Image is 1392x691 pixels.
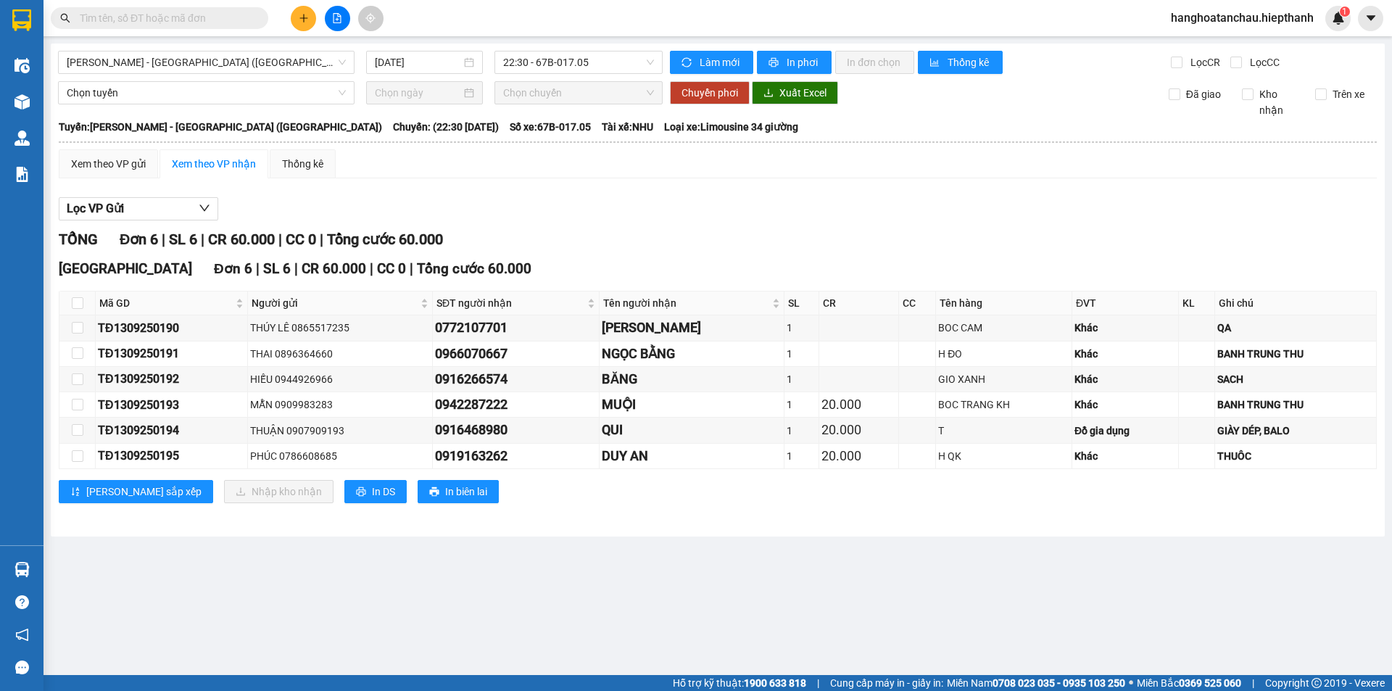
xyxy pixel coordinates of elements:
[1327,86,1370,102] span: Trên xe
[1332,12,1345,25] img: icon-new-feature
[700,54,742,70] span: Làm mới
[938,448,1069,464] div: H QK
[96,392,248,418] td: TĐ1309250193
[936,291,1072,315] th: Tên hàng
[14,58,30,73] img: warehouse-icon
[59,121,382,133] b: Tuyến: [PERSON_NAME] - [GEOGRAPHIC_DATA] ([GEOGRAPHIC_DATA])
[787,448,816,464] div: 1
[1217,448,1374,464] div: THUÔC
[918,51,1003,74] button: bar-chartThống kê
[1358,6,1383,31] button: caret-down
[1217,371,1374,387] div: SACH
[98,447,245,465] div: TĐ1309250195
[763,88,774,99] span: download
[344,480,407,503] button: printerIn DS
[96,342,248,367] td: TĐ1309250191
[1340,7,1350,17] sup: 1
[1312,678,1322,688] span: copyright
[938,346,1069,362] div: H ĐO
[835,51,914,74] button: In đơn chọn
[417,260,531,277] span: Tổng cước 60.000
[375,54,461,70] input: 13/09/2025
[325,6,350,31] button: file-add
[602,119,653,135] span: Tài xế: NHU
[320,231,323,248] span: |
[67,199,124,218] span: Lọc VP Gửi
[600,342,784,367] td: NGỌC BẰNG
[510,119,591,135] span: Số xe: 67B-017.05
[1364,12,1377,25] span: caret-down
[503,51,654,73] span: 22:30 - 67B-017.05
[59,231,98,248] span: TỔNG
[201,231,204,248] span: |
[744,677,806,689] strong: 1900 633 818
[98,396,245,414] div: TĐ1309250193
[768,57,781,69] span: printer
[670,51,753,74] button: syncLàm mới
[1217,320,1374,336] div: QA
[603,295,769,311] span: Tên người nhận
[436,295,584,311] span: SĐT người nhận
[602,420,782,440] div: QUI
[602,369,782,389] div: BĂNG
[372,484,395,500] span: In DS
[278,231,282,248] span: |
[199,202,210,214] span: down
[1179,291,1215,315] th: KL
[1074,448,1176,464] div: Khác
[433,444,600,469] td: 0919163262
[821,446,896,466] div: 20.000
[302,260,366,277] span: CR 60.000
[282,156,323,172] div: Thống kê
[1180,86,1227,102] span: Đã giao
[1074,423,1176,439] div: Đồ gia dụng
[938,320,1069,336] div: BOC CAM
[98,344,245,363] div: TĐ1309250191
[15,661,29,674] span: message
[14,94,30,109] img: warehouse-icon
[600,367,784,392] td: BĂNG
[120,231,158,248] span: Đơn 6
[418,480,499,503] button: printerIn biên lai
[86,484,202,500] span: [PERSON_NAME] sắp xếp
[787,423,816,439] div: 1
[1217,423,1374,439] div: GIÀY DÉP, BALO
[1074,346,1176,362] div: Khác
[938,371,1069,387] div: GIO XANH
[356,487,366,498] span: printer
[99,295,233,311] span: Mã GD
[784,291,819,315] th: SL
[752,81,838,104] button: downloadXuất Excel
[410,260,413,277] span: |
[1252,675,1254,691] span: |
[286,231,316,248] span: CC 0
[600,418,784,443] td: QUI
[757,51,832,74] button: printerIn phơi
[1217,346,1374,362] div: BANH TRUNG THU
[1074,371,1176,387] div: Khác
[365,13,376,23] span: aim
[819,291,899,315] th: CR
[96,444,248,469] td: TĐ1309250195
[429,487,439,498] span: printer
[14,562,30,577] img: warehouse-icon
[299,13,309,23] span: plus
[787,346,816,362] div: 1
[208,231,275,248] span: CR 60.000
[787,54,820,70] span: In phơi
[929,57,942,69] span: bar-chart
[600,444,784,469] td: DUY AN
[98,421,245,439] div: TĐ1309250194
[602,446,782,466] div: DUY AN
[1179,677,1241,689] strong: 0369 525 060
[435,369,597,389] div: 0916266574
[938,397,1069,413] div: BOC TRANG KH
[12,9,31,31] img: logo-vxr
[1342,7,1347,17] span: 1
[224,480,333,503] button: downloadNhập kho nhận
[14,167,30,182] img: solution-icon
[393,119,499,135] span: Chuyến: (22:30 [DATE])
[664,119,798,135] span: Loại xe: Limousine 34 giường
[377,260,406,277] span: CC 0
[250,320,430,336] div: THÚY LÊ 0865517235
